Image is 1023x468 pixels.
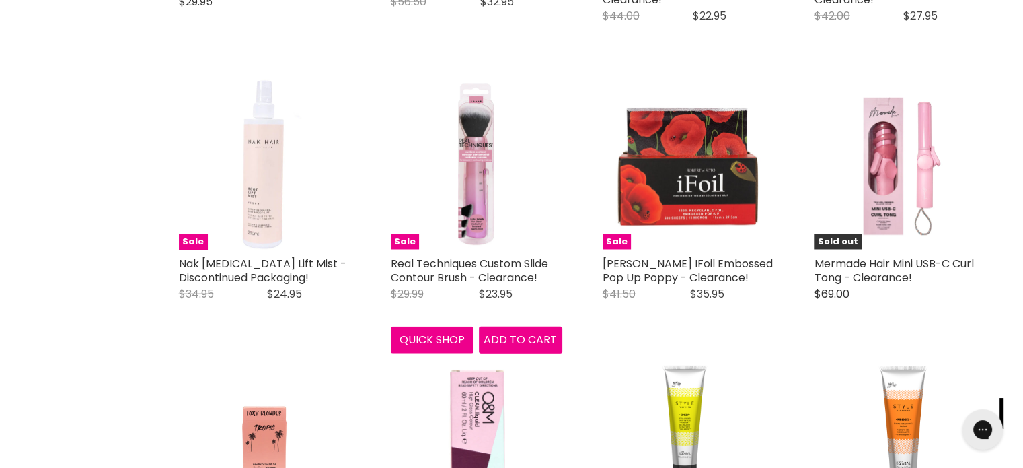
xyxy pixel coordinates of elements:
[179,256,346,286] a: Nak [MEDICAL_DATA] Lift Mist - Discontinued Packaging!
[479,327,562,354] button: Add to cart
[903,8,938,24] span: $27.95
[391,78,562,250] a: Real Techniques Custom Slide Contour Brush - Clearance! Real Techniques Custom Slide Contour Brus...
[391,234,419,250] span: Sale
[690,286,724,302] span: $35.95
[391,286,424,302] span: $29.99
[693,8,726,24] span: $22.95
[603,8,640,24] span: $44.00
[603,256,773,286] a: [PERSON_NAME] IFoil Embossed Pop Up Poppy - Clearance!
[479,286,513,302] span: $23.95
[179,78,350,250] img: Nak Hair Root Lift Mist - Discontinued Packaging!
[603,78,774,250] img: Robert De Soto IFoil Embossed Pop Up Poppy - Clearance!
[603,78,774,250] a: Robert De Soto IFoil Embossed Pop Up Poppy - Clearance! Robert De Soto IFoil Embossed Pop Up Popp...
[814,78,986,250] img: Mermade Hair Mini USB-C Curl Tong - Clearance!
[956,405,1010,455] iframe: Gorgias live chat messenger
[814,78,986,250] a: Mermade Hair Mini USB-C Curl Tong - Clearance! Mermade Hair Mini USB-C Curl Tong - Clearance! Sol...
[814,234,862,250] span: Sold out
[391,256,548,286] a: Real Techniques Custom Slide Contour Brush - Clearance!
[814,8,850,24] span: $42.00
[603,234,631,250] span: Sale
[267,286,302,302] span: $24.95
[814,286,849,302] span: $69.00
[391,327,474,354] button: Quick shop
[603,286,636,302] span: $41.50
[179,78,350,250] a: Nak Hair Root Lift Mist - Discontinued Packaging! Sale
[391,78,562,250] img: Real Techniques Custom Slide Contour Brush - Clearance!
[814,256,974,286] a: Mermade Hair Mini USB-C Curl Tong - Clearance!
[484,332,557,347] span: Add to cart
[179,286,214,302] span: $34.95
[179,234,207,250] span: Sale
